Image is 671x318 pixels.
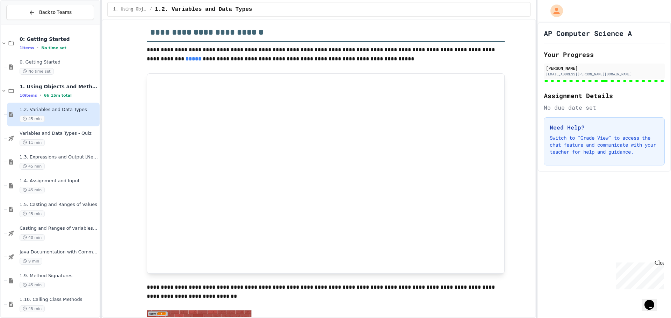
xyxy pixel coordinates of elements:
p: Switch to "Grade View" to access the chat feature and communicate with your teacher for help and ... [550,134,659,155]
h1: AP Computer Science A [544,28,632,38]
span: 45 min [20,305,45,312]
h2: Assignment Details [544,91,665,101]
span: / [150,7,152,12]
span: 1.5. Casting and Ranges of Values [20,202,98,208]
iframe: chat widget [642,290,664,311]
span: 45 min [20,116,45,122]
span: 1.2. Variables and Data Types [155,5,252,14]
span: No time set [41,46,66,50]
span: 1. Using Objects and Methods [113,7,147,12]
span: • [37,45,38,51]
div: Chat with us now!Close [3,3,48,44]
button: Back to Teams [6,5,94,20]
span: Variables and Data Types - Quiz [20,131,98,136]
span: 1.3. Expressions and Output [New] [20,154,98,160]
span: 1.9. Method Signatures [20,273,98,279]
span: 11 min [20,139,45,146]
span: 1 items [20,46,34,50]
span: 1. Using Objects and Methods [20,83,98,90]
div: My Account [543,3,565,19]
div: No due date set [544,103,665,112]
h3: Need Help? [550,123,659,132]
span: 40 min [20,234,45,241]
span: 45 min [20,210,45,217]
iframe: chat widget [613,260,664,289]
span: 0: Getting Started [20,36,98,42]
span: 10 items [20,93,37,98]
span: No time set [20,68,54,75]
span: 9 min [20,258,42,265]
span: 6h 15m total [44,93,72,98]
span: • [40,93,41,98]
span: 45 min [20,187,45,193]
div: [EMAIL_ADDRESS][PERSON_NAME][DOMAIN_NAME] [546,72,663,77]
div: [PERSON_NAME] [546,65,663,71]
span: 1.10. Calling Class Methods [20,297,98,303]
span: 45 min [20,163,45,170]
span: Java Documentation with Comments - Topic 1.8 [20,249,98,255]
span: Back to Teams [39,9,72,16]
h2: Your Progress [544,50,665,59]
span: 45 min [20,282,45,288]
span: 0. Getting Started [20,59,98,65]
span: Casting and Ranges of variables - Quiz [20,225,98,231]
span: 1.4. Assignment and Input [20,178,98,184]
span: 1.2. Variables and Data Types [20,107,98,113]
